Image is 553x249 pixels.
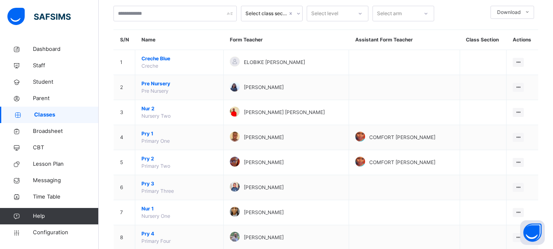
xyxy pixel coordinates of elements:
[114,100,135,125] td: 3
[33,144,99,152] span: CBT
[33,212,98,220] span: Help
[141,230,217,238] span: Pry 4
[141,113,171,119] span: Nursery Two
[349,30,460,50] th: Assistant Form Teacher
[141,63,158,69] span: Creche
[507,30,538,50] th: Actions
[244,84,284,91] span: [PERSON_NAME]
[497,9,521,16] span: Download
[245,10,287,17] div: Select class section
[460,30,506,50] th: Class Section
[114,200,135,225] td: 7
[224,30,349,50] th: Form Teacher
[34,111,99,119] span: Classes
[141,88,169,94] span: Pre Nursery
[33,127,99,135] span: Broadsheet
[33,193,99,201] span: Time Table
[114,50,135,75] td: 1
[141,205,217,212] span: Nur 1
[141,180,217,187] span: Pry 3
[244,209,284,216] span: [PERSON_NAME]
[114,175,135,200] td: 6
[114,30,135,50] th: S/N
[114,75,135,100] td: 2
[33,94,99,103] span: Parent
[135,30,224,50] th: Name
[311,6,338,21] div: Select level
[141,130,217,137] span: Pry 1
[33,62,99,70] span: Staff
[141,105,217,112] span: Nur 2
[33,78,99,86] span: Student
[33,176,99,185] span: Messaging
[33,228,98,237] span: Configuration
[114,150,135,175] td: 5
[7,8,71,25] img: safsims
[377,6,402,21] div: Select arm
[141,238,171,244] span: Primary Four
[141,138,170,144] span: Primary One
[141,188,174,194] span: Primary Three
[369,159,435,166] span: COMFORT [PERSON_NAME]
[244,159,284,166] span: [PERSON_NAME]
[244,234,284,241] span: [PERSON_NAME]
[33,45,99,53] span: Dashboard
[114,125,135,150] td: 4
[141,155,217,162] span: Pry 2
[244,59,305,66] span: ELOBIKE [PERSON_NAME]
[141,163,170,169] span: Primary Two
[244,109,325,116] span: [PERSON_NAME] [PERSON_NAME]
[141,213,170,219] span: Nursery One
[244,184,284,191] span: [PERSON_NAME]
[33,160,99,168] span: Lesson Plan
[520,220,545,245] button: Open asap
[141,55,217,62] span: Creche Blue
[141,80,217,87] span: Pre Nursery
[369,134,435,141] span: COMFORT [PERSON_NAME]
[244,134,284,141] span: [PERSON_NAME]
